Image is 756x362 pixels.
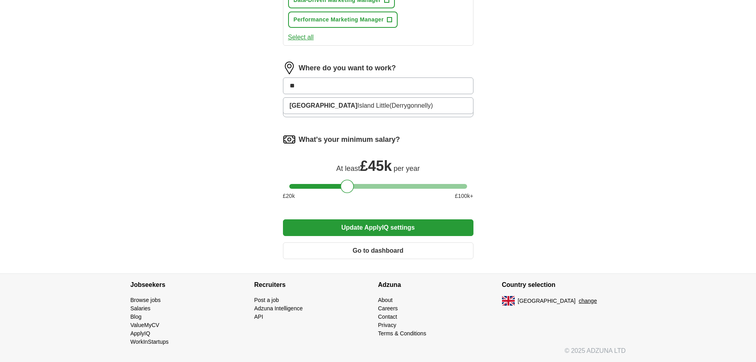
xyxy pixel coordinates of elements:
[283,98,473,114] li: Island Little
[254,305,303,312] a: Adzuna Intelligence
[360,158,392,174] span: £ 45k
[131,339,169,345] a: WorkInStartups
[288,33,314,42] button: Select all
[131,322,160,328] a: ValueMyCV
[131,314,142,320] a: Blog
[518,297,576,305] span: [GEOGRAPHIC_DATA]
[283,242,473,259] button: Go to dashboard
[579,297,597,305] button: change
[336,165,360,172] span: At least
[299,134,400,145] label: What's your minimum salary?
[283,219,473,236] button: Update ApplyIQ settings
[299,63,396,74] label: Where do you want to work?
[378,330,426,337] a: Terms & Conditions
[290,102,358,109] strong: [GEOGRAPHIC_DATA]
[283,62,296,74] img: location.png
[131,305,151,312] a: Salaries
[455,192,473,200] span: £ 100 k+
[378,322,396,328] a: Privacy
[254,297,279,303] a: Post a job
[288,12,398,28] button: Performance Marketing Manager
[378,305,398,312] a: Careers
[283,133,296,146] img: salary.png
[378,314,397,320] a: Contact
[294,15,384,24] span: Performance Marketing Manager
[389,102,433,109] span: (Derrygonnelly)
[283,192,295,200] span: £ 20 k
[394,165,420,172] span: per year
[378,297,393,303] a: About
[502,296,515,306] img: UK flag
[254,314,264,320] a: API
[131,330,150,337] a: ApplyIQ
[131,297,161,303] a: Browse jobs
[502,274,626,296] h4: Country selection
[124,346,632,362] div: © 2025 ADZUNA LTD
